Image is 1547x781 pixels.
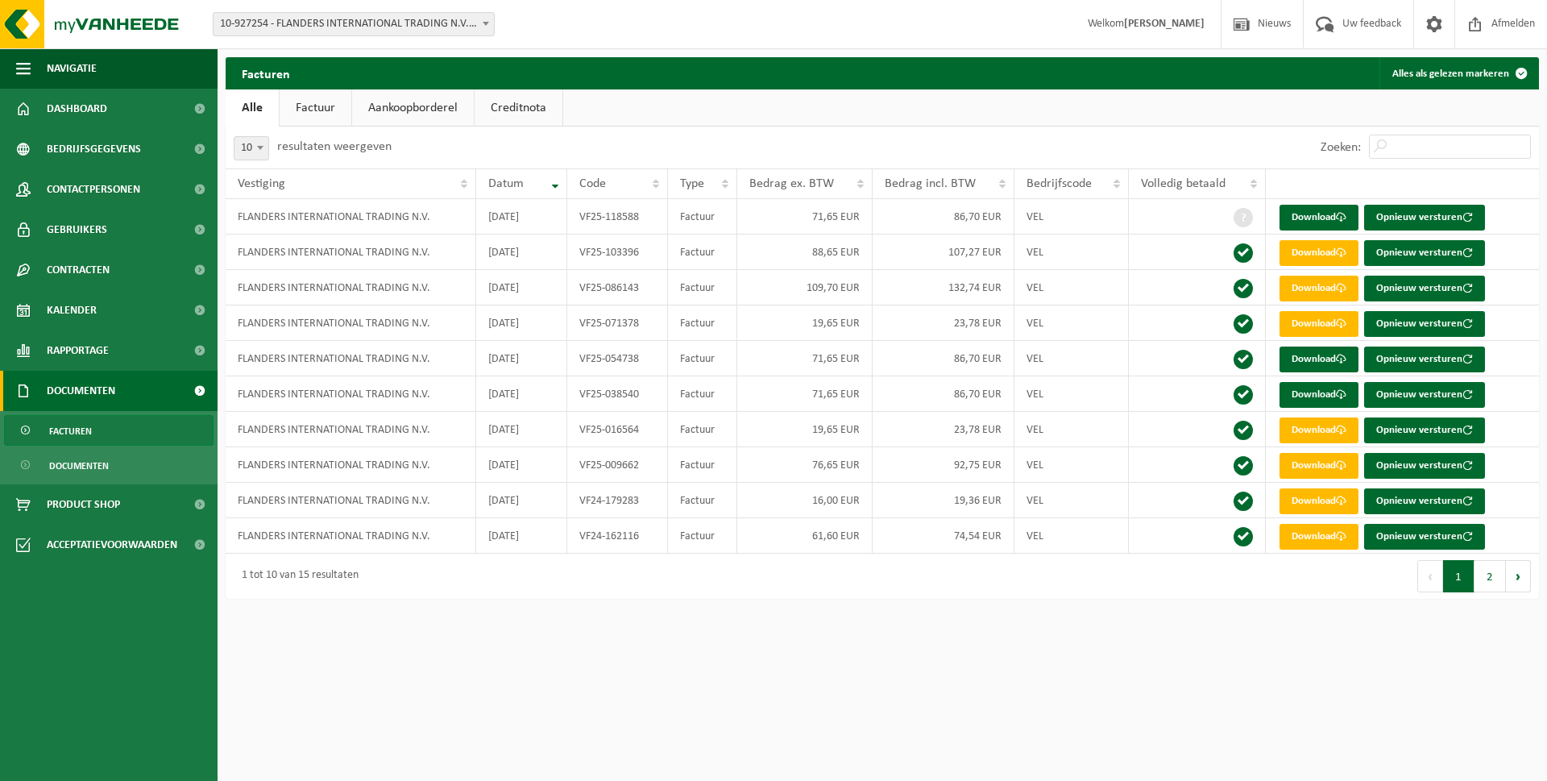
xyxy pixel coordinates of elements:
span: Rapportage [47,330,109,371]
td: FLANDERS INTERNATIONAL TRADING N.V. [226,412,476,447]
span: Datum [488,177,524,190]
td: Factuur [668,270,738,305]
td: [DATE] [476,341,567,376]
td: FLANDERS INTERNATIONAL TRADING N.V. [226,518,476,554]
span: Bedrag ex. BTW [749,177,834,190]
td: 109,70 EUR [737,270,872,305]
span: Type [680,177,704,190]
td: 74,54 EUR [873,518,1014,554]
a: Download [1279,488,1358,514]
td: VF24-179283 [567,483,668,518]
a: Facturen [4,415,214,446]
a: Download [1279,453,1358,479]
td: Factuur [668,376,738,412]
td: 19,36 EUR [873,483,1014,518]
td: VF25-054738 [567,341,668,376]
td: FLANDERS INTERNATIONAL TRADING N.V. [226,305,476,341]
td: VF25-086143 [567,270,668,305]
a: Download [1279,524,1358,550]
td: VF25-038540 [567,376,668,412]
button: 2 [1474,560,1506,592]
td: 16,00 EUR [737,483,872,518]
td: VEL [1014,376,1129,412]
span: 10-927254 - FLANDERS INTERNATIONAL TRADING N.V. - ZWALM [213,12,495,36]
td: VEL [1014,305,1129,341]
span: Navigatie [47,48,97,89]
td: [DATE] [476,518,567,554]
td: FLANDERS INTERNATIONAL TRADING N.V. [226,235,476,270]
a: Download [1279,276,1358,301]
a: Download [1279,240,1358,266]
td: [DATE] [476,483,567,518]
td: 86,70 EUR [873,199,1014,235]
a: Download [1279,418,1358,443]
td: Factuur [668,412,738,447]
td: FLANDERS INTERNATIONAL TRADING N.V. [226,341,476,376]
button: Previous [1417,560,1443,592]
td: 19,65 EUR [737,412,872,447]
td: 71,65 EUR [737,199,872,235]
h2: Facturen [226,57,306,89]
a: Creditnota [475,89,562,127]
a: Factuur [280,89,351,127]
a: Download [1279,382,1358,408]
td: 71,65 EUR [737,341,872,376]
td: FLANDERS INTERNATIONAL TRADING N.V. [226,270,476,305]
span: Product Shop [47,484,120,525]
td: [DATE] [476,199,567,235]
a: Download [1279,311,1358,337]
td: FLANDERS INTERNATIONAL TRADING N.V. [226,199,476,235]
button: Opnieuw versturen [1364,240,1485,266]
span: 10 [234,136,269,160]
td: Factuur [668,447,738,483]
a: Documenten [4,450,214,480]
a: Alle [226,89,279,127]
td: FLANDERS INTERNATIONAL TRADING N.V. [226,376,476,412]
span: Volledig betaald [1141,177,1226,190]
td: [DATE] [476,412,567,447]
button: Opnieuw versturen [1364,347,1485,372]
td: FLANDERS INTERNATIONAL TRADING N.V. [226,483,476,518]
td: [DATE] [476,305,567,341]
button: Opnieuw versturen [1364,524,1485,550]
span: Vestiging [238,177,285,190]
span: Bedrijfscode [1026,177,1092,190]
td: VEL [1014,412,1129,447]
td: 61,60 EUR [737,518,872,554]
td: 76,65 EUR [737,447,872,483]
span: Dashboard [47,89,107,129]
button: Opnieuw versturen [1364,382,1485,408]
td: VF24-162116 [567,518,668,554]
span: 10-927254 - FLANDERS INTERNATIONAL TRADING N.V. - ZWALM [214,13,494,35]
span: Documenten [47,371,115,411]
td: 23,78 EUR [873,412,1014,447]
div: 1 tot 10 van 15 resultaten [234,562,359,591]
td: 19,65 EUR [737,305,872,341]
td: [DATE] [476,447,567,483]
td: Factuur [668,305,738,341]
td: VF25-016564 [567,412,668,447]
button: Opnieuw versturen [1364,276,1485,301]
a: Download [1279,347,1358,372]
span: Facturen [49,416,92,447]
td: VF25-118588 [567,199,668,235]
td: FLANDERS INTERNATIONAL TRADING N.V. [226,447,476,483]
td: VEL [1014,483,1129,518]
span: Contracten [47,250,110,290]
td: VEL [1014,341,1129,376]
td: Factuur [668,483,738,518]
td: 86,70 EUR [873,376,1014,412]
td: VEL [1014,270,1129,305]
button: Opnieuw versturen [1364,418,1485,443]
td: 71,65 EUR [737,376,872,412]
span: Documenten [49,451,109,481]
span: Bedrag incl. BTW [885,177,976,190]
td: Factuur [668,235,738,270]
td: VF25-071378 [567,305,668,341]
span: Contactpersonen [47,169,140,210]
td: 92,75 EUR [873,447,1014,483]
td: VF25-009662 [567,447,668,483]
td: 86,70 EUR [873,341,1014,376]
span: Kalender [47,290,97,330]
td: [DATE] [476,376,567,412]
